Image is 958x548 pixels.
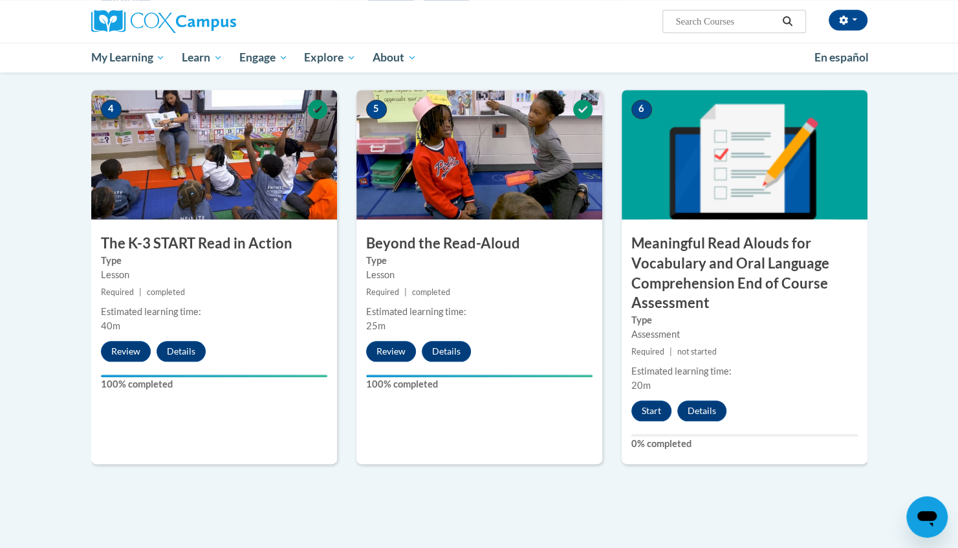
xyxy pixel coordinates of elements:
img: Cox Campus [91,10,236,33]
span: 20m [631,380,651,391]
span: completed [147,287,185,297]
a: About [364,43,425,72]
a: Learn [173,43,231,72]
button: Details [422,341,471,362]
a: En español [806,44,877,71]
label: 100% completed [366,377,593,391]
input: Search Courses [674,14,778,29]
span: Learn [182,50,223,65]
img: Course Image [622,90,867,219]
label: Type [101,254,327,268]
span: Explore [304,50,356,65]
div: Estimated learning time: [366,305,593,319]
button: Account Settings [829,10,867,30]
span: | [404,287,407,297]
button: Review [366,341,416,362]
span: About [373,50,417,65]
div: Lesson [366,268,593,282]
div: Lesson [101,268,327,282]
button: Review [101,341,151,362]
button: Details [677,400,726,421]
span: 4 [101,100,122,119]
div: Main menu [72,43,887,72]
div: Your progress [366,375,593,377]
button: Start [631,400,671,421]
span: Required [366,287,399,297]
h3: The K-3 START Read in Action [91,234,337,254]
span: completed [412,287,450,297]
label: Type [631,313,858,327]
a: Explore [296,43,364,72]
span: En español [814,50,869,64]
span: | [670,347,672,356]
div: Estimated learning time: [101,305,327,319]
a: Cox Campus [91,10,337,33]
img: Course Image [91,90,337,219]
span: 6 [631,100,652,119]
span: not started [677,347,717,356]
iframe: Button to launch messaging window [906,496,948,538]
span: 5 [366,100,387,119]
span: 25m [366,320,386,331]
h3: Beyond the Read-Aloud [356,234,602,254]
span: 40m [101,320,120,331]
label: Type [366,254,593,268]
a: My Learning [83,43,174,72]
div: Assessment [631,327,858,342]
div: Estimated learning time: [631,364,858,378]
div: Your progress [101,375,327,377]
h3: Meaningful Read Alouds for Vocabulary and Oral Language Comprehension End of Course Assessment [622,234,867,313]
img: Course Image [356,90,602,219]
span: Engage [239,50,288,65]
span: Required [631,347,664,356]
a: Engage [231,43,296,72]
button: Details [157,341,206,362]
span: Required [101,287,134,297]
button: Search [778,14,797,29]
label: 100% completed [101,377,327,391]
span: | [139,287,142,297]
label: 0% completed [631,437,858,451]
span: My Learning [91,50,165,65]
